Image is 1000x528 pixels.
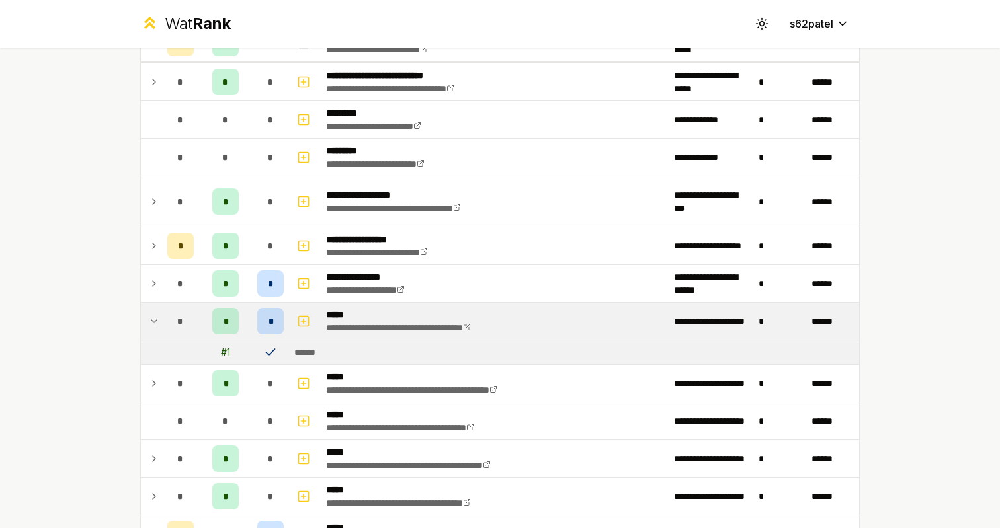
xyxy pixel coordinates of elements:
[779,12,860,36] button: s62patel
[140,13,231,34] a: WatRank
[165,13,231,34] div: Wat
[221,346,230,359] div: # 1
[192,14,231,33] span: Rank
[790,16,833,32] span: s62patel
